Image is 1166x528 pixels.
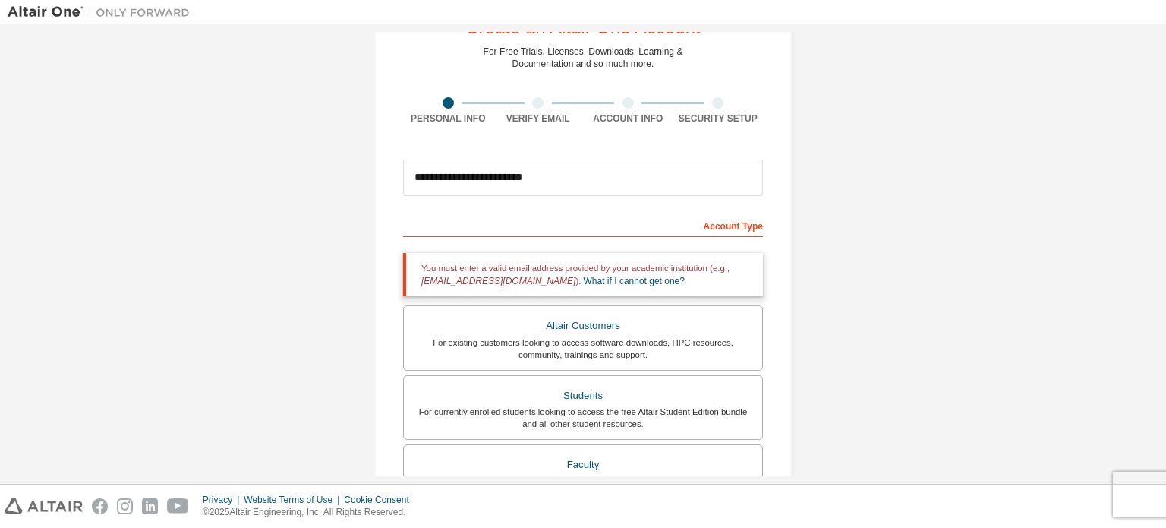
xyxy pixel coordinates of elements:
[203,494,244,506] div: Privacy
[344,494,418,506] div: Cookie Consent
[413,315,753,337] div: Altair Customers
[413,385,753,406] div: Students
[421,276,575,286] span: [EMAIL_ADDRESS][DOMAIN_NAME]
[413,476,753,500] div: For faculty & administrators of academic institutions administering students and accessing softwa...
[403,112,493,125] div: Personal Info
[244,494,344,506] div: Website Terms of Use
[142,498,158,514] img: linkedin.svg
[493,112,584,125] div: Verify Email
[465,18,701,36] div: Create an Altair One Account
[8,5,197,20] img: Altair One
[413,337,753,361] div: For existing customers looking to access software downloads, HPC resources, community, trainings ...
[403,213,763,237] div: Account Type
[484,46,683,70] div: For Free Trials, Licenses, Downloads, Learning & Documentation and so much more.
[203,506,418,519] p: © 2025 Altair Engineering, Inc. All Rights Reserved.
[92,498,108,514] img: facebook.svg
[167,498,189,514] img: youtube.svg
[583,112,673,125] div: Account Info
[5,498,83,514] img: altair_logo.svg
[584,276,685,286] a: What if I cannot get one?
[403,253,763,296] div: You must enter a valid email address provided by your academic institution (e.g., ).
[673,112,764,125] div: Security Setup
[413,454,753,476] div: Faculty
[117,498,133,514] img: instagram.svg
[413,406,753,430] div: For currently enrolled students looking to access the free Altair Student Edition bundle and all ...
